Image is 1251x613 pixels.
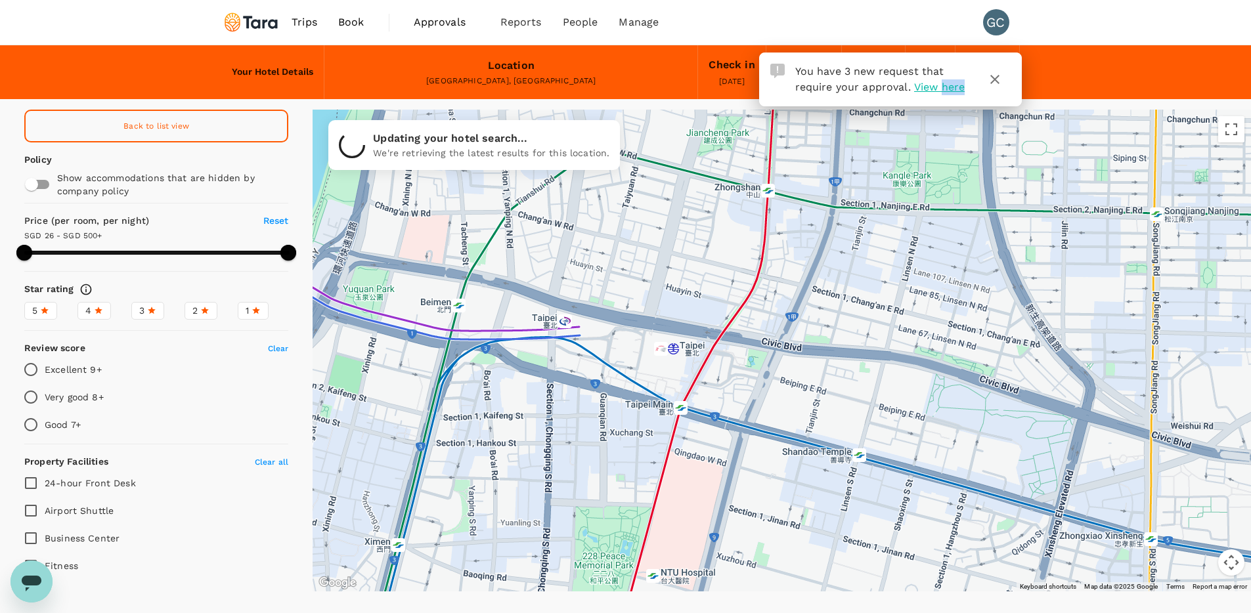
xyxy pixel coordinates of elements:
[1084,583,1158,590] span: Map data ©2025 Google
[45,391,104,404] p: Very good 8+
[45,505,114,516] span: Airport Shuttle
[24,214,223,228] h6: Price (per room, per night)
[1020,582,1076,591] button: Keyboard shortcuts
[123,121,189,131] span: Back to list view
[335,75,687,88] div: [GEOGRAPHIC_DATA], [GEOGRAPHIC_DATA]
[45,560,78,571] span: Fitness
[563,14,598,30] span: People
[24,110,288,142] a: Back to list view
[795,65,944,93] span: You have 3 new request that require your approval.
[246,304,249,318] span: 1
[85,304,91,318] span: 4
[316,574,359,591] a: Open this area in Google Maps (opens a new window)
[338,14,364,30] span: Book
[232,65,314,79] h6: Your Hotel Details
[268,344,289,353] span: Clear
[24,153,41,166] p: Policy
[221,8,282,37] img: Tara Climate Ltd
[192,304,198,318] span: 2
[79,283,93,296] svg: Star ratings are awarded to properties to represent the quality of services, facilities, and amen...
[11,560,53,602] iframe: Button to launch messaging window
[45,363,102,376] p: Excellent 9+
[24,341,85,356] h6: Review score
[488,56,535,75] div: Location
[32,304,37,318] span: 5
[57,171,266,198] p: Show accommodations that are hidden by company policy
[373,131,609,146] p: Updating your hotel search...
[500,14,542,30] span: Reports
[139,304,144,318] span: 3
[316,574,359,591] img: Google
[1218,549,1244,576] button: Map camera controls
[719,77,745,86] span: [DATE]
[24,231,102,240] span: SGD 26 - SGD 500+
[24,455,108,469] h6: Property Facilities
[255,457,288,467] span: Clear all
[983,9,1009,35] div: GC
[1218,116,1244,142] button: Toggle fullscreen view
[619,14,659,30] span: Manage
[709,56,755,74] div: Check in
[45,533,120,543] span: Business Center
[263,215,289,226] span: Reset
[24,282,74,297] h6: Star rating
[1193,583,1247,590] a: Report a map error
[45,418,81,431] p: Good 7+
[1166,583,1185,590] a: Terms
[914,81,965,93] span: View here
[373,146,609,159] p: We're retrieving the latest results for this location.
[292,14,317,30] span: Trips
[770,64,785,78] img: Approval Request
[45,478,136,488] span: 24-hour Front Desk
[414,14,479,30] span: Approvals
